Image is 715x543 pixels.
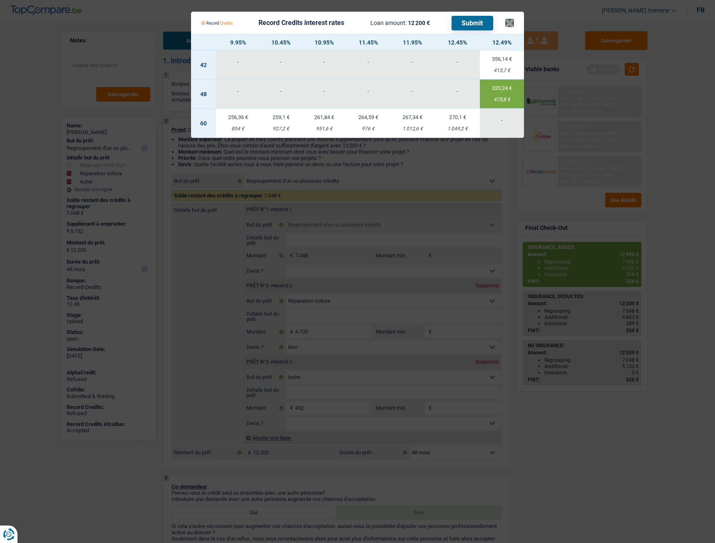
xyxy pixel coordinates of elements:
[435,35,480,50] th: 12.45%
[302,126,346,132] div: 951,6 €
[435,115,480,120] div: 270,1 €
[191,50,216,80] td: 42
[408,20,430,26] span: 12 200 €
[258,20,344,26] div: Record Credits interest rates
[260,115,302,120] div: 259,1 €
[346,35,390,50] th: 11.45%
[302,59,346,65] div: -
[302,35,346,50] th: 10.95%
[390,88,435,94] div: -
[480,85,524,91] div: 320,24 €
[452,16,493,30] button: Submit
[260,126,302,132] div: 927,2 €
[216,59,260,65] div: -
[480,117,524,123] div: -
[435,59,480,65] div: -
[216,88,260,94] div: -
[260,59,302,65] div: -
[346,115,390,120] div: 264,59 €
[480,56,524,62] div: 356,14 €
[370,20,407,26] span: Loan amount:
[390,126,435,132] div: 1 012,6 €
[260,35,302,50] th: 10.45%
[480,68,524,73] div: 413,7 €
[346,59,390,65] div: -
[390,59,435,65] div: -
[260,88,302,94] div: -
[435,126,480,132] div: 1 049,2 €
[191,109,216,138] td: 60
[216,115,260,120] div: 256,36 €
[480,35,524,50] th: 12.49%
[390,35,435,50] th: 11.95%
[435,88,480,94] div: -
[216,126,260,132] div: 854 €
[390,115,435,120] div: 267,34 €
[302,88,346,94] div: -
[346,126,390,132] div: 976 €
[216,35,260,50] th: 9.95%
[346,88,390,94] div: -
[505,19,514,27] button: ×
[201,15,233,31] img: Record Credits
[191,80,216,109] td: 48
[480,97,524,102] div: 475,8 €
[302,115,346,120] div: 261,84 €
